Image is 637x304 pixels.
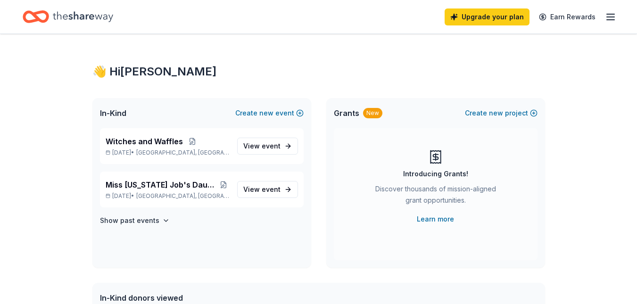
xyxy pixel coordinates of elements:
a: Upgrade your plan [445,8,529,25]
span: Witches and Waffles [106,136,183,147]
span: View [243,184,281,195]
div: In-Kind donors viewed [100,292,290,304]
span: event [262,142,281,150]
a: Learn more [417,214,454,225]
button: Createnewevent [235,107,304,119]
div: 👋 Hi [PERSON_NAME] [92,64,545,79]
p: [DATE] • [106,192,230,200]
p: [DATE] • [106,149,230,156]
span: new [489,107,503,119]
div: New [363,108,382,118]
a: Earn Rewards [533,8,601,25]
span: [GEOGRAPHIC_DATA], [GEOGRAPHIC_DATA] [136,149,229,156]
a: View event [237,181,298,198]
a: Home [23,6,113,28]
span: Miss [US_STATE] Job's Daughter [PERSON_NAME] [106,179,218,190]
span: new [259,107,273,119]
span: View [243,140,281,152]
span: In-Kind [100,107,126,119]
button: Createnewproject [465,107,538,119]
div: Discover thousands of mission-aligned grant opportunities. [372,183,500,210]
a: View event [237,138,298,155]
div: Introducing Grants! [403,168,468,180]
h4: Show past events [100,215,159,226]
span: Grants [334,107,359,119]
button: Show past events [100,215,170,226]
span: [GEOGRAPHIC_DATA], [GEOGRAPHIC_DATA] [136,192,229,200]
span: event [262,185,281,193]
